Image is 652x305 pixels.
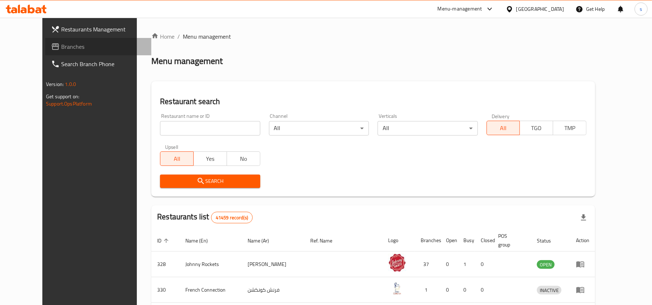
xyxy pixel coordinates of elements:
[165,144,178,149] label: Upsell
[160,175,260,188] button: Search
[640,5,642,13] span: s
[458,252,475,277] td: 1
[438,5,482,13] div: Menu-management
[151,252,180,277] td: 328
[388,254,406,272] img: Johnny Rockets
[183,32,231,41] span: Menu management
[523,123,550,133] span: TGO
[556,123,584,133] span: TMP
[151,277,180,303] td: 330
[415,252,440,277] td: 37
[211,214,252,221] span: 41459 record(s)
[46,99,92,108] a: Support.OpsPlatform
[166,177,254,186] span: Search
[45,38,151,55] a: Branches
[475,252,492,277] td: 0
[440,229,458,252] th: Open
[553,121,586,135] button: TMP
[61,42,146,51] span: Branches
[475,229,492,252] th: Closed
[440,277,458,303] td: 0
[46,80,64,89] span: Version:
[516,5,564,13] div: [GEOGRAPHIC_DATA]
[415,229,440,252] th: Branches
[180,252,242,277] td: Johnny Rockets
[575,209,592,226] div: Export file
[415,277,440,303] td: 1
[537,286,561,295] div: INACTIVE
[61,25,146,34] span: Restaurants Management
[388,279,406,297] img: French Connection
[180,277,242,303] td: French Connection
[151,55,223,67] h2: Menu management
[498,232,522,249] span: POS group
[576,260,589,269] div: Menu
[378,121,478,136] div: All
[458,229,475,252] th: Busy
[382,229,415,252] th: Logo
[45,21,151,38] a: Restaurants Management
[151,32,595,41] nav: breadcrumb
[242,252,305,277] td: [PERSON_NAME]
[311,236,342,245] span: Ref. Name
[160,121,260,136] input: Search for restaurant name or ID..
[475,277,492,303] td: 0
[46,92,79,101] span: Get support on:
[177,32,180,41] li: /
[157,211,253,223] h2: Restaurants list
[197,154,224,164] span: Yes
[487,121,520,135] button: All
[520,121,553,135] button: TGO
[242,277,305,303] td: فرنش كونكشن
[440,252,458,277] td: 0
[537,286,561,295] span: INACTIVE
[458,277,475,303] td: 0
[160,96,586,107] h2: Restaurant search
[248,236,278,245] span: Name (Ar)
[537,236,560,245] span: Status
[227,151,260,166] button: No
[269,121,369,136] div: All
[45,55,151,73] a: Search Branch Phone
[193,151,227,166] button: Yes
[211,212,253,223] div: Total records count
[151,32,174,41] a: Home
[576,285,589,294] div: Menu
[185,236,217,245] span: Name (En)
[61,60,146,68] span: Search Branch Phone
[65,80,76,89] span: 1.0.0
[163,154,191,164] span: All
[570,229,595,252] th: Action
[230,154,257,164] span: No
[537,261,555,269] span: OPEN
[160,151,194,166] button: All
[492,113,510,119] label: Delivery
[157,236,171,245] span: ID
[490,123,517,133] span: All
